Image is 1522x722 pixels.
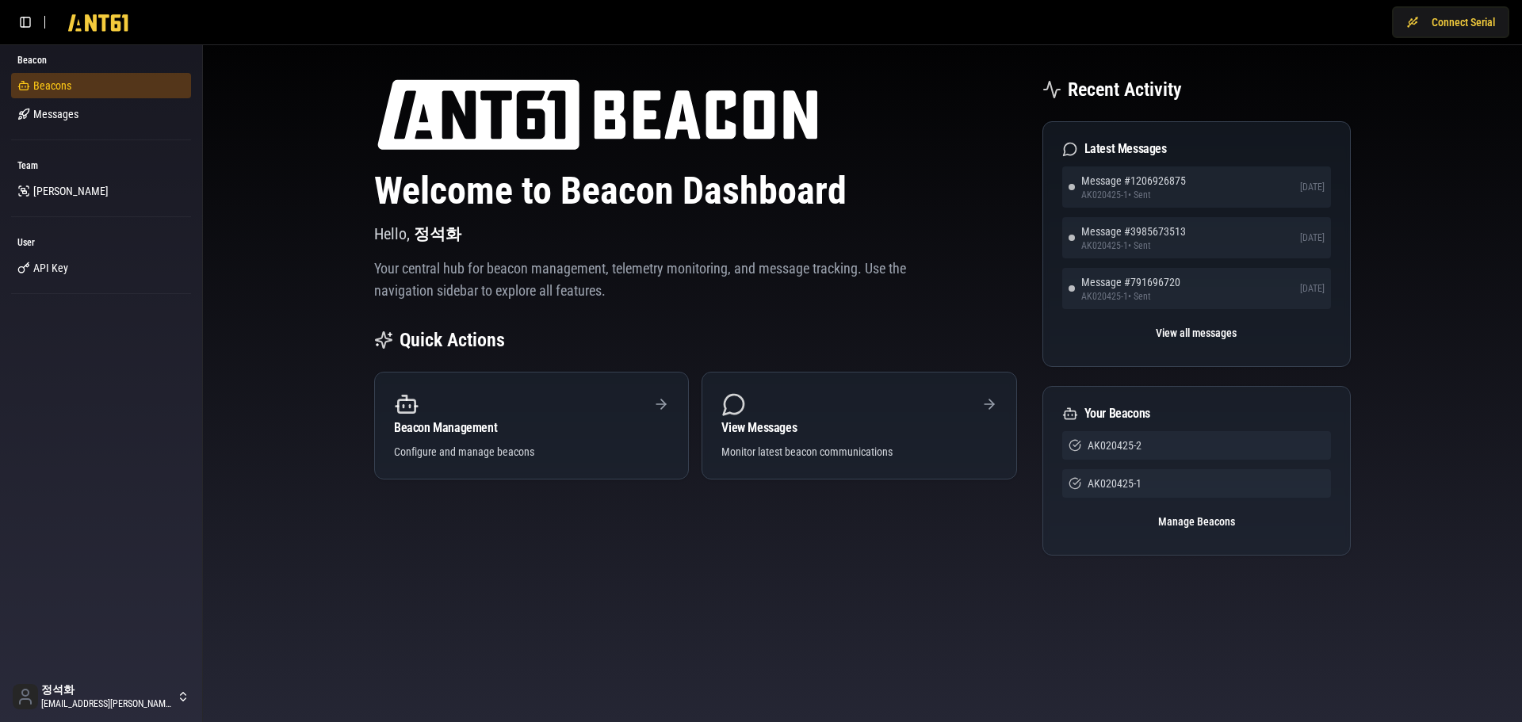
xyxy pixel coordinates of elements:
[1068,77,1182,102] h2: Recent Activity
[721,422,996,434] div: View Messages
[1081,189,1186,201] span: AK020425-1 • Sent
[1062,319,1331,347] button: View all messages
[1062,141,1331,157] div: Latest Messages
[11,101,191,127] a: Messages
[1300,231,1325,244] span: [DATE]
[11,73,191,98] a: Beacons
[1081,223,1186,239] span: Message # 3985673513
[1081,173,1186,189] span: Message # 1206926875
[33,260,68,276] span: API Key
[1088,437,1141,453] span: AK020425-2
[41,683,174,697] span: 정석화
[1088,476,1141,491] span: AK020425-1
[11,255,191,281] a: API Key
[400,327,505,353] h2: Quick Actions
[1062,406,1331,422] div: Your Beacons
[414,224,461,243] span: 정석화
[11,178,191,204] a: [PERSON_NAME]
[1081,290,1180,303] span: AK020425-1 • Sent
[11,230,191,255] div: User
[394,444,669,460] div: Configure and manage beacons
[11,153,191,178] div: Team
[6,678,196,716] button: 정석화[EMAIL_ADDRESS][PERSON_NAME][DOMAIN_NAME]
[1081,274,1180,290] span: Message # 791696720
[374,258,907,302] p: Your central hub for beacon management, telemetry monitoring, and message tracking. Use the navig...
[374,223,1017,245] p: Hello,
[33,183,109,199] span: [PERSON_NAME]
[33,78,71,94] span: Beacons
[1062,507,1331,536] button: Manage Beacons
[1300,282,1325,295] span: [DATE]
[394,422,669,434] div: Beacon Management
[721,444,996,460] div: Monitor latest beacon communications
[1392,6,1509,38] button: Connect Serial
[374,77,820,153] img: ANT61 logo
[1081,239,1186,252] span: AK020425-1 • Sent
[41,697,174,710] span: [EMAIL_ADDRESS][PERSON_NAME][DOMAIN_NAME]
[33,106,78,122] span: Messages
[11,48,191,73] div: Beacon
[1300,181,1325,193] span: [DATE]
[374,172,1017,210] h1: Welcome to Beacon Dashboard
